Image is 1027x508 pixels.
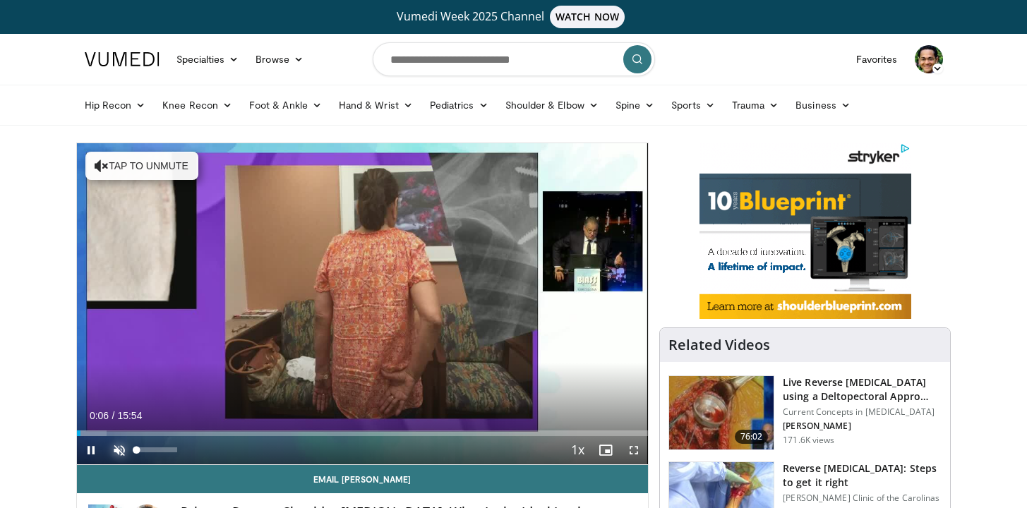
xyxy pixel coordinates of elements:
[247,45,312,73] a: Browse
[77,465,649,493] a: Email [PERSON_NAME]
[723,91,788,119] a: Trauma
[668,375,942,450] a: 76:02 Live Reverse [MEDICAL_DATA] using a Deltopectoral Appro… Current Concepts in [MEDICAL_DATA]...
[76,91,155,119] a: Hip Recon
[915,45,943,73] img: Avatar
[783,435,834,446] p: 171.6K views
[77,436,105,464] button: Pause
[783,492,942,504] p: [PERSON_NAME] Clinic of the Carolinas
[848,45,906,73] a: Favorites
[241,91,330,119] a: Foot & Ankle
[699,143,911,319] iframe: Advertisement
[668,337,770,353] h4: Related Videos
[87,6,941,28] a: Vumedi Week 2025 ChannelWATCH NOW
[783,375,942,404] h3: Live Reverse [MEDICAL_DATA] using a Deltopectoral Appro…
[620,436,648,464] button: Fullscreen
[105,436,133,464] button: Unmute
[154,91,241,119] a: Knee Recon
[85,52,160,66] img: VuMedi Logo
[783,421,942,432] p: [PERSON_NAME]
[421,91,497,119] a: Pediatrics
[669,376,774,449] img: 684033_3.png.150x105_q85_crop-smart_upscale.jpg
[497,91,607,119] a: Shoulder & Elbow
[168,45,248,73] a: Specialties
[137,447,177,452] div: Volume Level
[663,91,723,119] a: Sports
[77,143,649,465] video-js: Video Player
[550,6,625,28] span: WATCH NOW
[607,91,663,119] a: Spine
[563,436,591,464] button: Playback Rate
[77,430,649,436] div: Progress Bar
[787,91,859,119] a: Business
[112,410,115,421] span: /
[85,152,198,180] button: Tap to unmute
[117,410,142,421] span: 15:54
[591,436,620,464] button: Enable picture-in-picture mode
[373,42,655,76] input: Search topics, interventions
[735,430,769,444] span: 76:02
[330,91,421,119] a: Hand & Wrist
[783,461,942,490] h3: Reverse [MEDICAL_DATA]: Steps to get it right
[90,410,109,421] span: 0:06
[783,406,942,418] p: Current Concepts in [MEDICAL_DATA]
